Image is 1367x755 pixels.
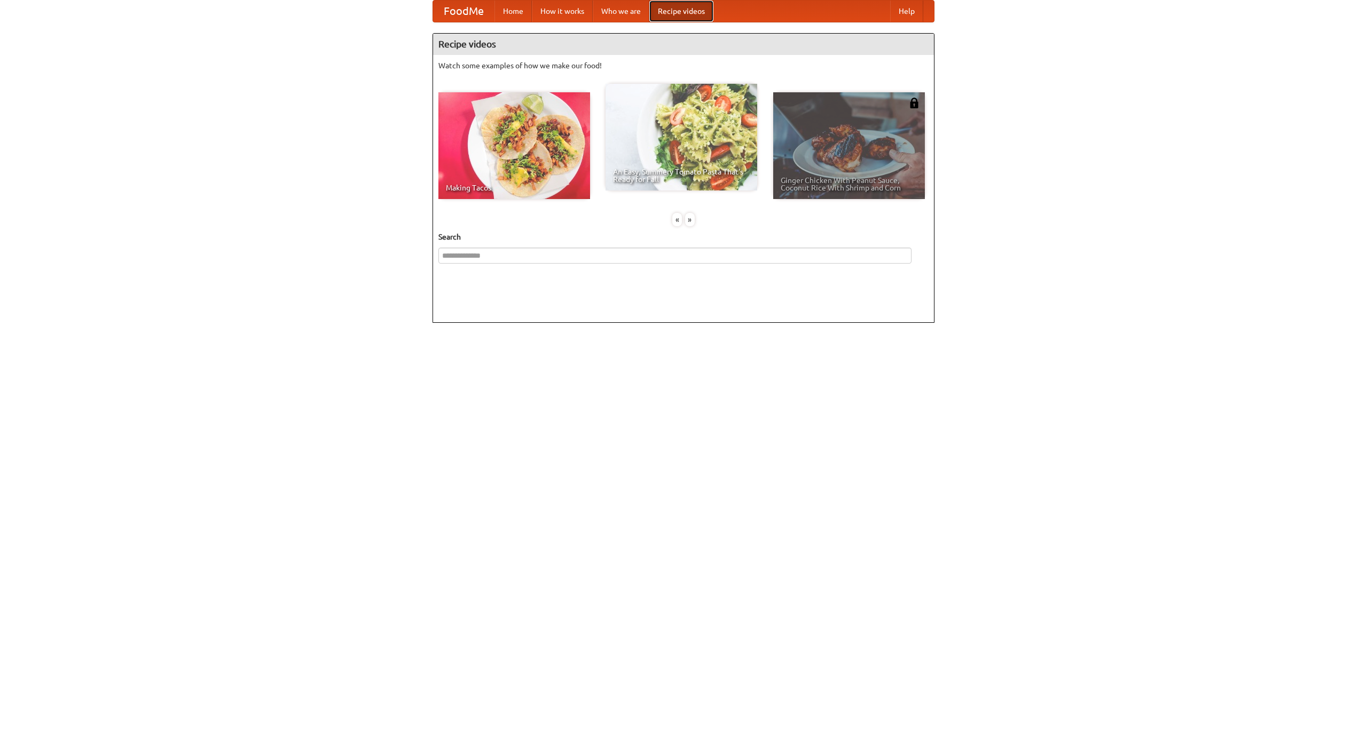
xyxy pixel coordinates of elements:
a: How it works [532,1,593,22]
a: Recipe videos [649,1,713,22]
span: An Easy, Summery Tomato Pasta That's Ready for Fall [613,168,750,183]
h5: Search [438,232,929,242]
a: Home [494,1,532,22]
a: Help [890,1,923,22]
a: Who we are [593,1,649,22]
div: « [672,213,682,226]
div: » [685,213,695,226]
h4: Recipe videos [433,34,934,55]
img: 483408.png [909,98,920,108]
a: FoodMe [433,1,494,22]
span: Making Tacos [446,184,583,192]
a: An Easy, Summery Tomato Pasta That's Ready for Fall [606,84,757,190]
p: Watch some examples of how we make our food! [438,60,929,71]
a: Making Tacos [438,92,590,199]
